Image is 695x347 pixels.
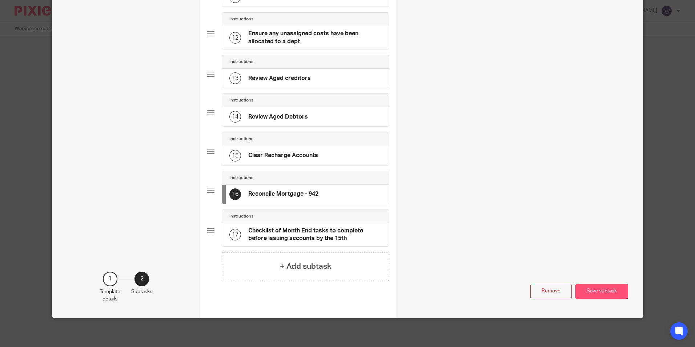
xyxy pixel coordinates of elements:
[229,59,253,65] h4: Instructions
[248,190,318,198] h4: Reconcile Mortgage - 942
[229,150,241,161] div: 15
[103,272,117,286] div: 1
[248,113,308,121] h4: Review Aged Debtors
[229,111,241,123] div: 14
[575,284,628,299] button: Save subtask
[229,16,253,22] h4: Instructions
[530,284,572,299] button: Remove
[248,227,382,243] h4: Checklist of Month End tasks to complete before issuing accounts by the 15th
[229,72,241,84] div: 13
[280,261,332,272] h4: + Add subtask
[229,32,241,44] div: 12
[229,136,253,142] h4: Instructions
[229,188,241,200] div: 16
[229,97,253,103] h4: Instructions
[248,30,382,45] h4: Ensure any unassigned costs have been allocated to a dept
[100,288,120,303] p: Template details
[229,175,253,181] h4: Instructions
[134,272,149,286] div: 2
[131,288,152,295] p: Subtasks
[229,229,241,240] div: 17
[248,152,318,159] h4: Clear Recharge Accounts
[229,214,253,219] h4: Instructions
[248,75,311,82] h4: Review Aged creditors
